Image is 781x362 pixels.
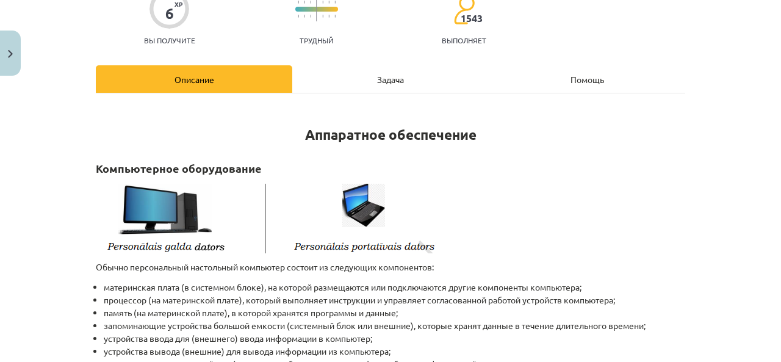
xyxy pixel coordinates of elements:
[304,1,305,4] img: icon-short-line-57e1e144782c952c97e751825c79c345078a6d821885a25fce030b3d8c18986b.svg
[298,1,299,4] img: icon-short-line-57e1e144782c952c97e751825c79c345078a6d821885a25fce030b3d8c18986b.svg
[104,333,372,344] font: устройства ввода для (внешнего) ввода информации в компьютер;
[334,15,336,18] img: icon-short-line-57e1e144782c952c97e751825c79c345078a6d821885a25fce030b3d8c18986b.svg
[322,1,323,4] img: icon-short-line-57e1e144782c952c97e751825c79c345078a6d821885a25fce030b3d8c18986b.svg
[377,74,404,85] font: Задача
[310,15,311,18] img: icon-short-line-57e1e144782c952c97e751825c79c345078a6d821885a25fce030b3d8c18986b.svg
[298,15,299,18] img: icon-short-line-57e1e144782c952c97e751825c79c345078a6d821885a25fce030b3d8c18986b.svg
[165,4,174,23] font: 6
[461,12,483,24] font: 1543
[104,294,615,305] font: процессор (на материнской плате), который выполняет инструкции и управляет согласованной работой ...
[175,74,214,85] font: Описание
[104,307,398,318] font: память (на материнской плате), в которой хранятся программы и данные;
[8,50,13,58] img: icon-close-lesson-0947bae3869378f0d4975bcd49f059093ad1ed9edebbc8119c70593378902aed.svg
[304,15,305,18] img: icon-short-line-57e1e144782c952c97e751825c79c345078a6d821885a25fce030b3d8c18986b.svg
[310,1,311,4] img: icon-short-line-57e1e144782c952c97e751825c79c345078a6d821885a25fce030b3d8c18986b.svg
[104,346,390,357] font: устройства вывода (внешние) для вывода информации из компьютера;
[328,1,329,4] img: icon-short-line-57e1e144782c952c97e751825c79c345078a6d821885a25fce030b3d8c18986b.svg
[104,281,581,292] font: материнская плата (в системном блоке), на которой размещаются или подключаются другие компоненты ...
[104,320,646,331] font: запоминающие устройства большой емкости (системный блок или внешние), которые хранят данные в теч...
[570,74,604,85] font: Помощь
[328,15,329,18] img: icon-short-line-57e1e144782c952c97e751825c79c345078a6d821885a25fce030b3d8c18986b.svg
[96,261,434,272] font: Обычно персональный настольный компьютер состоит из следующих компонентов:
[96,161,262,175] font: Компьютерное оборудование
[305,126,477,143] font: Аппаратное обеспечение
[322,15,323,18] img: icon-short-line-57e1e144782c952c97e751825c79c345078a6d821885a25fce030b3d8c18986b.svg
[334,1,336,4] img: icon-short-line-57e1e144782c952c97e751825c79c345078a6d821885a25fce030b3d8c18986b.svg
[144,35,195,45] font: Вы получите
[300,35,334,45] font: Трудный
[442,35,486,45] font: выполняет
